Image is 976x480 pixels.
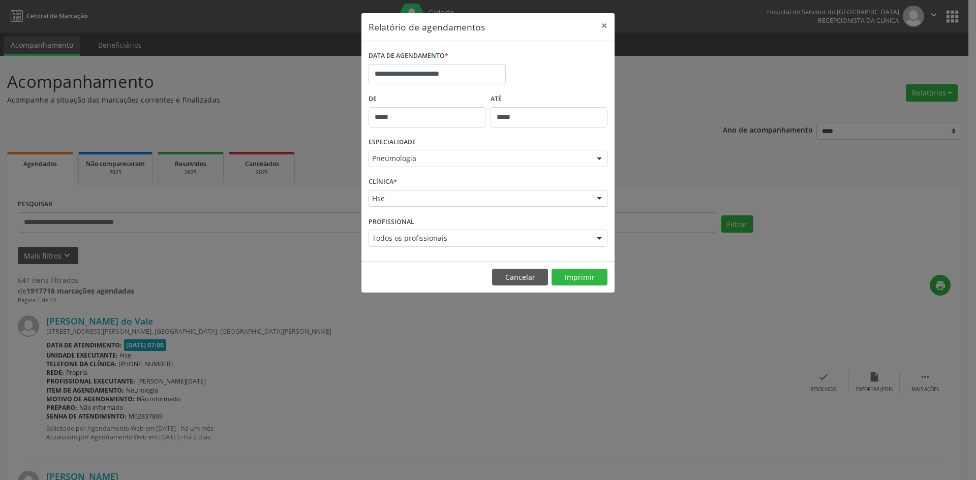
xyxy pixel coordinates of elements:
label: PROFISSIONAL [369,214,414,230]
label: CLÍNICA [369,174,397,190]
button: Imprimir [552,269,607,286]
button: Close [594,13,615,38]
label: DATA DE AGENDAMENTO [369,48,448,64]
h5: Relatório de agendamentos [369,20,485,34]
label: ATÉ [491,91,607,107]
span: Pneumologia [372,153,587,164]
button: Cancelar [492,269,548,286]
label: ESPECIALIDADE [369,135,416,150]
span: Hse [372,194,587,204]
span: Todos os profissionais [372,233,587,243]
label: De [369,91,485,107]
